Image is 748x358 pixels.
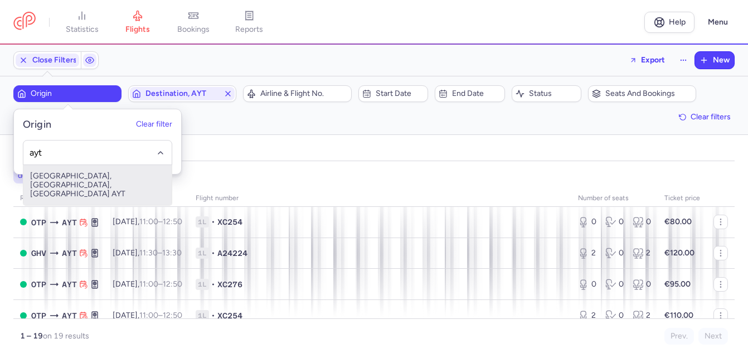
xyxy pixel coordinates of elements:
[605,89,692,98] span: Seats and bookings
[139,311,182,320] span: –
[43,331,89,341] span: on 19 results
[664,311,693,320] strong: €110.00
[13,12,36,32] a: CitizenPlane red outlined logo
[633,310,651,321] div: 2
[196,310,209,321] span: 1L
[578,310,596,321] div: 2
[664,328,694,345] button: Prev.
[32,56,77,65] span: Close Filters
[166,10,221,35] a: bookings
[701,12,735,33] button: Menu
[211,279,215,290] span: •
[260,89,347,98] span: Airline & Flight No.
[578,216,596,228] div: 0
[658,190,707,207] th: Ticket price
[211,310,215,321] span: •
[30,147,166,159] input: -searchbox
[66,25,99,35] span: statistics
[20,219,27,225] span: OPEN
[128,85,236,102] button: Destination, AYT
[358,85,428,102] button: Start date
[20,331,43,341] strong: 1 – 19
[211,248,215,259] span: •
[235,25,263,35] span: reports
[675,109,735,125] button: Clear filters
[139,248,158,258] time: 11:30
[139,279,182,289] span: –
[641,56,665,64] span: Export
[31,89,118,98] span: Origin
[31,309,46,322] span: OTP
[512,85,581,102] button: Status
[435,85,504,102] button: End date
[196,216,209,228] span: 1L
[452,89,501,98] span: End date
[139,279,158,289] time: 11:00
[664,279,691,289] strong: €95.00
[62,216,77,229] span: Antalya, Antalya, Turkey
[139,217,182,226] span: –
[691,113,731,121] span: Clear filters
[376,89,424,98] span: Start date
[31,278,46,291] span: Henri Coanda International, Bucharest, Romania
[605,248,624,259] div: 0
[110,10,166,35] a: flights
[189,190,571,207] th: Flight number
[125,25,150,35] span: flights
[113,279,182,289] span: [DATE],
[713,56,730,65] span: New
[177,25,210,35] span: bookings
[162,248,182,258] time: 13:30
[54,10,110,35] a: statistics
[14,52,81,69] button: Close Filters
[664,217,692,226] strong: €80.00
[221,10,277,35] a: reports
[18,170,75,181] span: destination: AYT
[633,248,651,259] div: 2
[163,279,182,289] time: 12:50
[578,279,596,290] div: 0
[20,281,27,288] span: OPEN
[578,248,596,259] div: 2
[622,51,672,69] button: Export
[633,216,651,228] div: 0
[139,248,182,258] span: –
[62,247,77,259] span: Antalya, Antalya, Turkey
[529,89,577,98] span: Status
[243,85,351,102] button: Airline & Flight No.
[31,247,46,259] span: Brașov-Ghimbav International Airport, Brașov, Romania
[695,52,734,69] button: New
[605,216,624,228] div: 0
[113,248,182,258] span: [DATE],
[23,165,172,205] span: [GEOGRAPHIC_DATA], [GEOGRAPHIC_DATA], [GEOGRAPHIC_DATA] AYT
[13,190,106,207] th: route
[217,216,242,228] span: XC254
[633,279,651,290] div: 0
[31,216,46,229] span: Henri Coanda International, Bucharest, Romania
[211,216,215,228] span: •
[113,217,182,226] span: [DATE],
[163,311,182,320] time: 12:50
[196,279,209,290] span: 1L
[139,217,158,226] time: 11:00
[163,217,182,226] time: 12:50
[23,118,52,131] h5: Origin
[136,120,172,129] button: Clear filter
[698,328,728,345] button: Next
[605,310,624,321] div: 0
[669,18,686,26] span: Help
[217,310,242,321] span: XC254
[62,278,77,291] span: Antalya, Antalya, Turkey
[145,89,219,98] span: Destination, AYT
[13,85,122,102] button: Origin
[113,311,182,320] span: [DATE],
[664,248,694,258] strong: €120.00
[139,311,158,320] time: 11:00
[588,85,696,102] button: Seats and bookings
[217,248,247,259] span: A24224
[62,309,77,322] span: AYT
[20,250,27,257] span: OPEN
[571,190,658,207] th: number of seats
[217,279,242,290] span: XC276
[196,248,209,259] span: 1L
